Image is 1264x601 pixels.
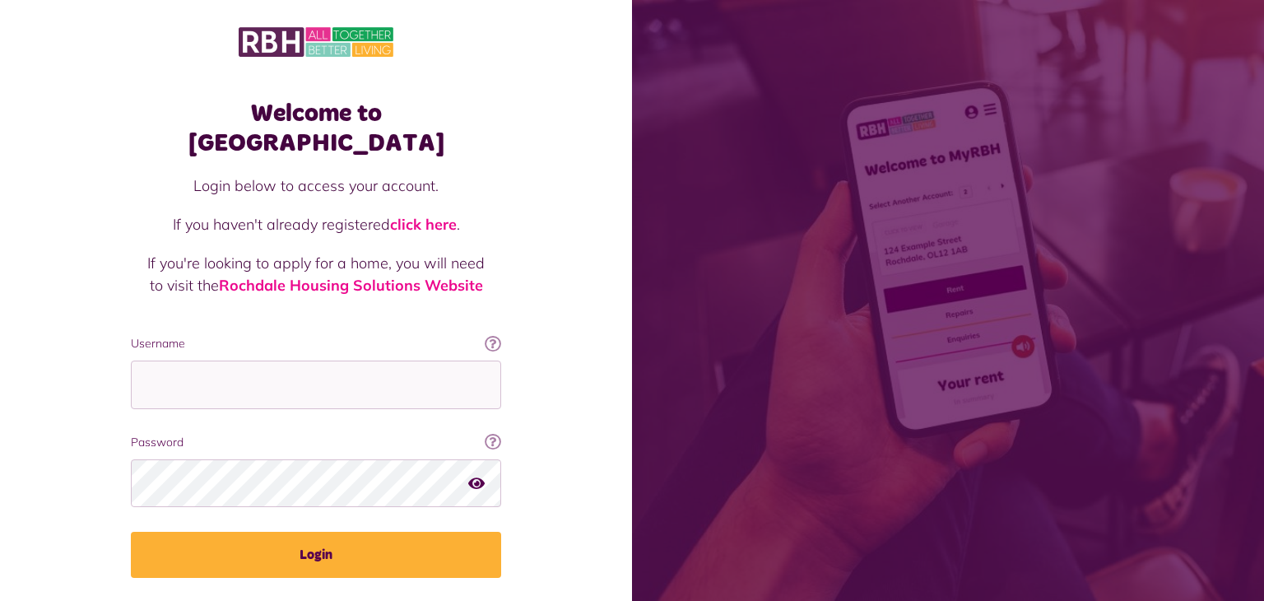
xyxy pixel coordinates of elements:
p: Login below to access your account. [147,175,485,197]
p: If you haven't already registered . [147,213,485,235]
label: Password [131,434,501,451]
label: Username [131,335,501,352]
a: Rochdale Housing Solutions Website [219,276,483,295]
a: click here [390,215,457,234]
img: MyRBH [239,25,393,59]
p: If you're looking to apply for a home, you will need to visit the [147,252,485,296]
button: Login [131,532,501,578]
h1: Welcome to [GEOGRAPHIC_DATA] [131,99,501,158]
